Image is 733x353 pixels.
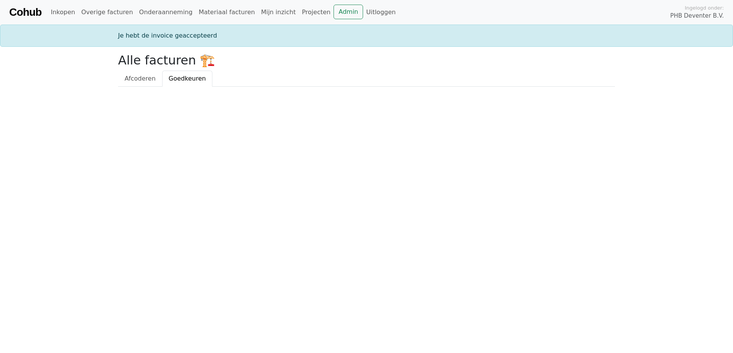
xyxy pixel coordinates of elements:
[670,12,724,20] span: PHB Deventer B.V.
[136,5,196,20] a: Onderaanneming
[113,31,620,40] div: Je hebt de invoice geaccepteerd
[196,5,258,20] a: Materiaal facturen
[299,5,334,20] a: Projecten
[78,5,136,20] a: Overige facturen
[118,53,615,68] h2: Alle facturen 🏗️
[48,5,78,20] a: Inkopen
[334,5,363,19] a: Admin
[162,71,212,87] a: Goedkeuren
[125,75,156,82] span: Afcoderen
[363,5,399,20] a: Uitloggen
[9,3,41,21] a: Cohub
[169,75,206,82] span: Goedkeuren
[258,5,299,20] a: Mijn inzicht
[118,71,162,87] a: Afcoderen
[685,4,724,12] span: Ingelogd onder:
